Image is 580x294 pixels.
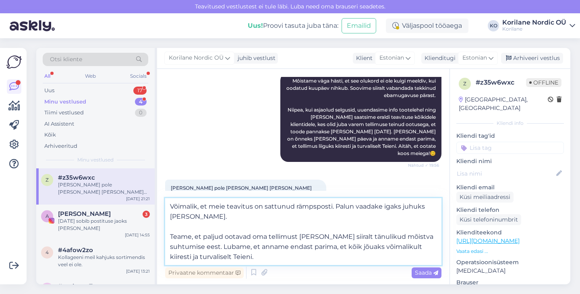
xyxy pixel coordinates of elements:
span: Minu vestlused [77,156,114,164]
div: KO [488,20,499,31]
p: Kliendi telefon [456,206,564,214]
div: Privaatne kommentaar [165,267,244,278]
div: 17 [133,87,147,95]
textarea: Võimalik, et meie teavitus on sattunud rämpsposti. Palun vaadake igaks juhuks [PERSON_NAME]. Team... [165,198,441,265]
div: [DATE] 21:21 [126,196,150,202]
span: Nähtud ✓ 19:56 [408,162,439,168]
div: Kliendi info [456,120,564,127]
div: juhib vestlust [234,54,275,62]
input: Lisa nimi [457,169,555,178]
p: Operatsioonisüsteem [456,258,564,267]
div: [DATE] 13:21 [126,268,150,274]
span: Estonian [462,54,487,62]
div: 4 [135,98,147,106]
span: #mabucrt7 [58,283,93,290]
span: A [46,213,49,219]
span: Saada [415,269,438,276]
div: Tiimi vestlused [44,109,84,117]
a: Korilane Nordic OÜKorilane [502,19,575,32]
p: Klienditeekond [456,228,564,237]
p: Kliendi nimi [456,157,564,166]
p: Vaata edasi ... [456,248,564,255]
div: Uus [44,87,54,95]
div: [GEOGRAPHIC_DATA], [GEOGRAPHIC_DATA] [459,95,548,112]
input: Lisa tag [456,142,564,154]
div: [PERSON_NAME] pole [PERSON_NAME] [PERSON_NAME] teavitust saanud. Kuid [PERSON_NAME] [PERSON_NAME]... [58,181,150,196]
button: Emailid [342,18,376,33]
div: Kollageeni meil kahjuks sortimendis veel ei ole. [58,254,150,268]
span: [PERSON_NAME] pole [PERSON_NAME] [PERSON_NAME] teavitust saanud. Kuid [PERSON_NAME] [PERSON_NAME]... [171,185,313,213]
div: Proovi tasuta juba täna: [248,21,338,31]
div: [DATE] sobib postituse jaoks [PERSON_NAME] [58,217,150,232]
span: Otsi kliente [50,55,82,64]
span: z [463,81,466,87]
div: Väljaspool tööaega [386,19,468,33]
span: Estonian [379,54,404,62]
div: 0 [135,109,147,117]
div: Korilane Nordic OÜ [502,19,566,26]
div: All [43,71,52,81]
div: 3 [143,211,150,218]
a: [URL][DOMAIN_NAME] [456,237,520,244]
p: [MEDICAL_DATA] [456,267,564,275]
div: # z35w6wxc [476,78,526,87]
span: Mõistame väga hästi, et see olukord ei ole kuigi meeldiv, kui oodatud kuupäev nihkub. Soovime sii... [286,78,437,156]
p: Brauser [456,278,564,287]
div: Arhiveeri vestlus [501,53,563,64]
span: Anu Luts [58,210,111,217]
img: Askly Logo [6,54,22,70]
span: #z35w6wxc [58,174,95,181]
span: #4afow2zo [58,246,93,254]
span: Offline [526,78,561,87]
div: Socials [128,71,148,81]
div: Web [83,71,97,81]
p: Kliendi tag'id [456,132,564,140]
b: Uus! [248,22,263,29]
div: Minu vestlused [44,98,86,106]
span: 4 [46,249,49,255]
p: Kliendi email [456,183,564,192]
div: AI Assistent [44,120,74,128]
div: Klient [353,54,373,62]
div: [DATE] 14:55 [125,232,150,238]
div: Korilane [502,26,566,32]
div: Arhiveeritud [44,142,77,150]
span: Korilane Nordic OÜ [169,54,224,62]
div: Küsi telefoninumbrit [456,214,521,225]
span: z [46,177,49,183]
div: Kõik [44,131,56,139]
div: Küsi meiliaadressi [456,192,514,203]
div: Klienditugi [421,54,456,62]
